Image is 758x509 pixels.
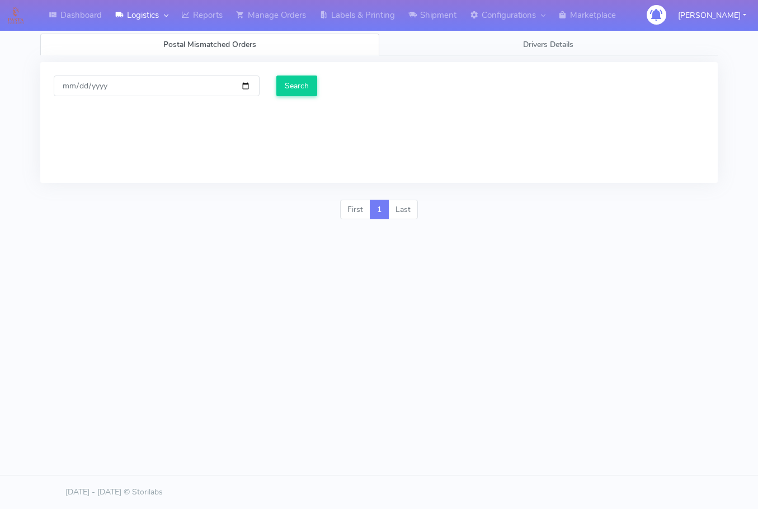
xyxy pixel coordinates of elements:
[163,39,256,50] span: Postal Mismatched Orders
[670,4,755,27] button: [PERSON_NAME]
[276,76,318,96] input: Search
[40,34,718,55] ul: Tabs
[370,200,389,220] a: 1
[523,39,573,50] span: Drivers Details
